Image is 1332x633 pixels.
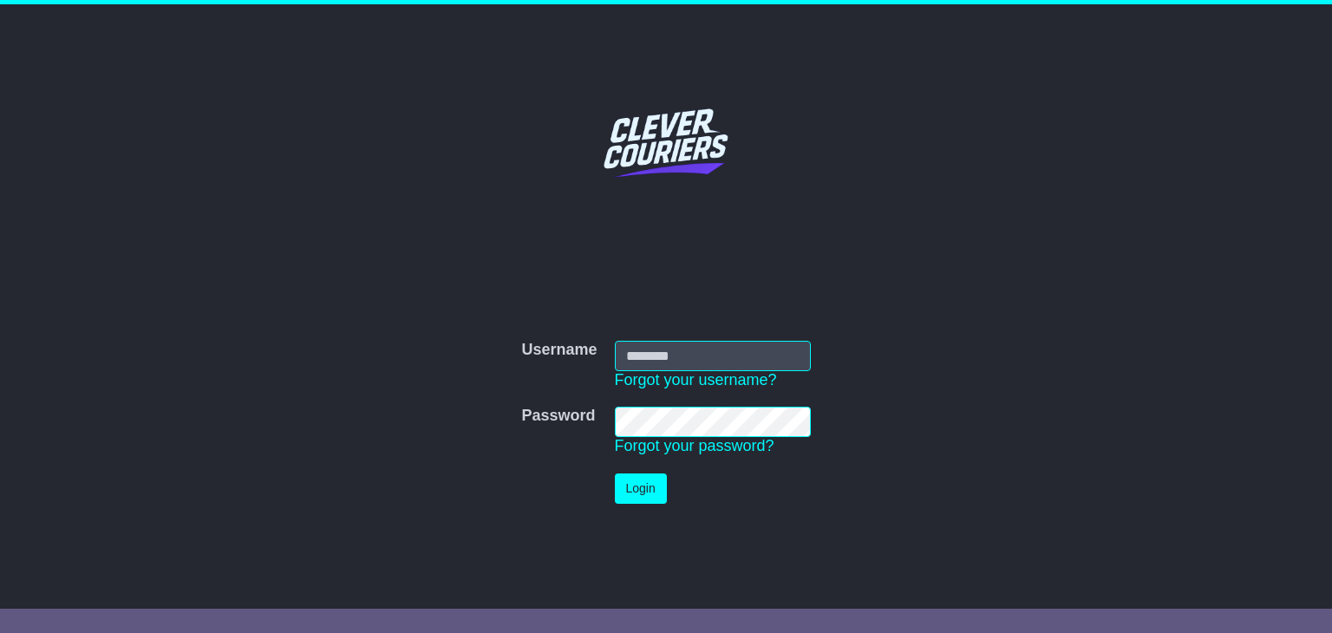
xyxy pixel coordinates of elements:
[615,371,777,388] a: Forgot your username?
[615,473,667,504] button: Login
[521,407,595,426] label: Password
[521,341,597,360] label: Username
[615,437,774,454] a: Forgot your password?
[592,69,740,216] img: Clever Couriers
